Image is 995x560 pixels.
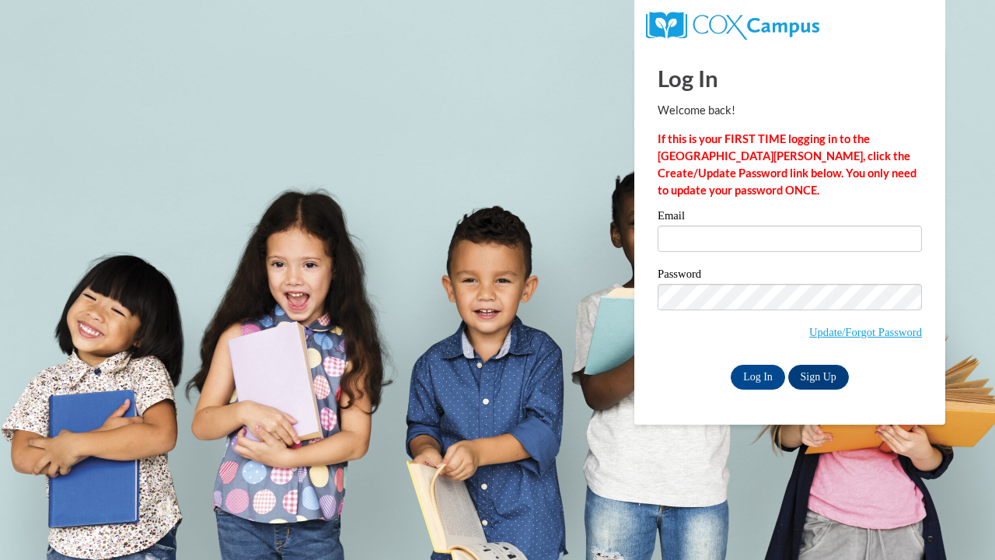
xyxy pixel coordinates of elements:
[658,62,922,94] h1: Log In
[646,12,819,40] img: COX Campus
[731,365,785,390] input: Log In
[658,102,922,119] p: Welcome back!
[646,18,819,31] a: COX Campus
[809,326,922,338] a: Update/Forgot Password
[788,365,849,390] a: Sign Up
[658,132,916,197] strong: If this is your FIRST TIME logging in to the [GEOGRAPHIC_DATA][PERSON_NAME], click the Create/Upd...
[658,210,922,226] label: Email
[658,268,922,284] label: Password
